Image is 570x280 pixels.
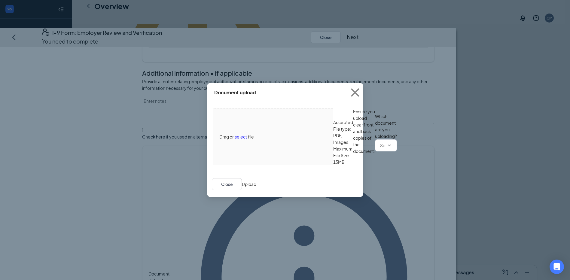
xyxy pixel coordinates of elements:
svg: ChevronDown [387,143,392,148]
span: Drag orselectfile [213,108,333,165]
div: Document upload [214,89,256,96]
button: Close [347,83,363,102]
span: Which document are you uploading? [375,113,397,139]
button: Close [212,178,242,190]
span: file [248,133,254,140]
span: select [235,133,247,140]
button: Upload [242,181,256,187]
input: Select document type [380,142,385,149]
span: Ensure you upload clear front and back copies of the document. [353,108,375,165]
svg: Cross [347,84,363,101]
span: Accepted File type: PDF, Images. Maximum File Size: 15MB [333,119,353,165]
span: Drag or [219,133,234,140]
div: Open Intercom Messenger [550,260,564,274]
